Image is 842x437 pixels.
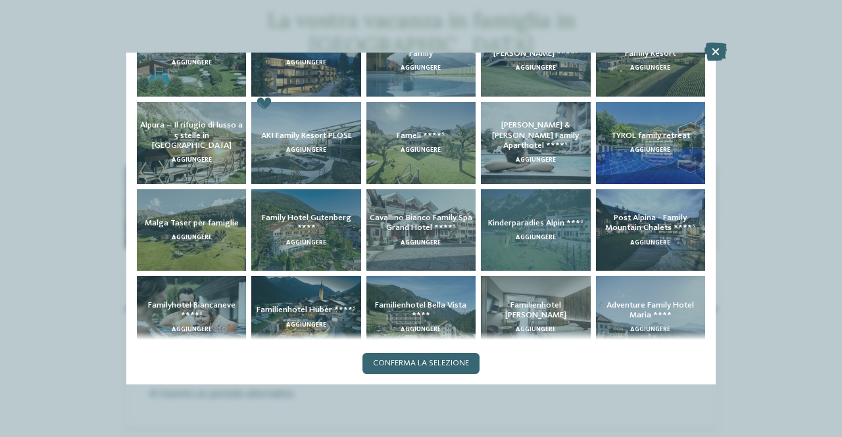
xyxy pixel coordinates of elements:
span: Das Mühlwald Quality Time Family Resort [599,39,701,57]
span: aggiungere [401,327,441,333]
span: TYROL family retreat [611,131,690,140]
span: Familienhotel [PERSON_NAME] [505,301,566,319]
span: aggiungere [286,147,326,153]
span: aggiungere [630,65,670,71]
span: Familyhotel Biancaneve ****ˢ [148,301,235,319]
span: AKI Family Resort PLOSE [261,131,352,140]
span: Family Resort [PERSON_NAME] ****ˢ [493,39,578,57]
span: Conferma la selezione [373,359,469,368]
span: aggiungere [516,235,556,241]
span: Familienhotel Bella Vista **** [375,301,466,319]
span: aggiungere [172,60,212,66]
span: aggiungere [286,60,326,66]
span: aggiungere [630,240,670,246]
span: Malga Taser per famiglie [145,219,239,227]
span: aggiungere [172,157,212,163]
span: aggiungere [172,327,212,333]
span: aggiungere [401,65,441,71]
span: Cavallino Bianco Family Spa Grand Hotel ****ˢ [370,214,472,232]
span: aggiungere [286,322,326,328]
span: aggiungere [630,327,670,333]
span: Adventure Family Hotel Maria **** [607,301,694,319]
span: ****ˢ Garberhof Dolomit Family [373,39,469,57]
span: [PERSON_NAME] & [PERSON_NAME] Family Aparthotel ****ˢ [492,121,579,150]
span: aggiungere [401,240,441,246]
span: aggiungere [516,157,556,163]
span: Familienhotel Huber ****ˢ [257,306,356,314]
span: aggiungere [630,147,670,153]
span: Kinderparadies Alpin ***ˢ [488,219,583,227]
span: Post Alpina - Family Mountain Chalets ****ˢ [605,214,695,232]
span: aggiungere [286,240,326,246]
span: Alpura – Il rifugio di lusso a 5 stelle in [GEOGRAPHIC_DATA] [140,121,243,150]
span: Family Hotel Gutenberg **** [262,214,351,232]
span: aggiungere [516,65,556,71]
span: aggiungere [172,235,212,241]
span: aggiungere [401,147,441,153]
span: aggiungere [516,327,556,333]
